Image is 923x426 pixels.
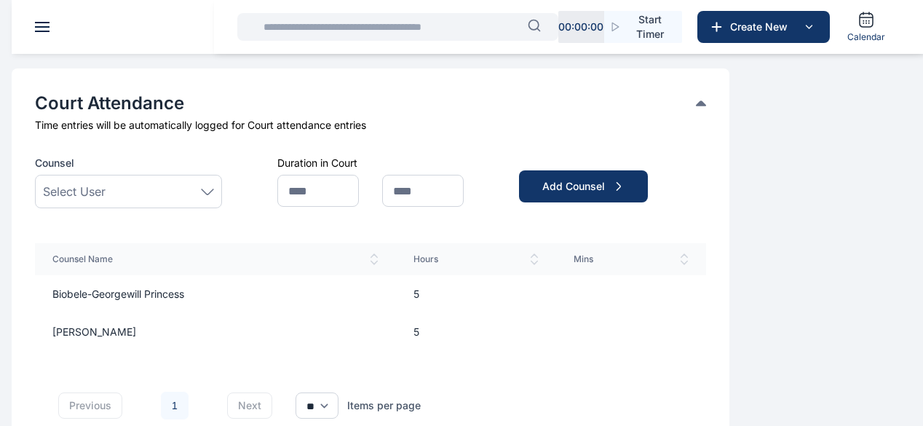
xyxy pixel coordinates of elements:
[396,275,557,313] td: 5
[134,395,154,416] li: 上一页
[574,253,689,265] span: Mins
[277,157,357,169] label: Duration in Court
[195,395,215,416] li: 下一页
[35,118,706,133] div: Time entries will be automatically logged for Court attendance entries
[519,170,648,202] button: Add Counsel
[43,183,106,200] span: Select User
[630,12,670,42] span: Start Timer
[697,11,830,43] button: Create New
[35,92,696,115] button: Court Attendance
[724,20,800,34] span: Create New
[604,11,682,43] button: Start Timer
[347,398,421,413] div: Items per page
[52,253,379,265] span: Counsel Name
[841,5,891,49] a: Calendar
[227,393,272,419] button: next
[35,275,396,313] td: Biobele-Georgewill Princess
[160,391,189,420] li: 1
[542,179,625,194] div: Add Counsel
[558,20,603,34] p: 00 : 00 : 00
[35,92,706,115] div: Court Attendance
[396,313,557,351] td: 5
[35,313,396,351] td: [PERSON_NAME]
[847,31,885,43] span: Calendar
[58,393,122,419] button: previous
[35,156,74,170] span: Counsel
[413,253,539,265] span: Hours
[161,392,189,419] a: 1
